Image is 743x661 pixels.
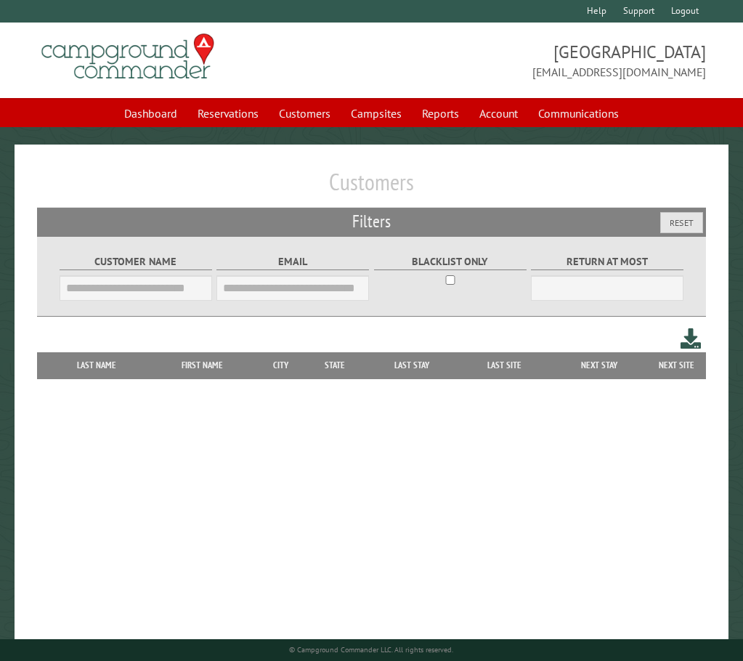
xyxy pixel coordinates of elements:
[216,254,369,270] label: Email
[189,100,267,127] a: Reservations
[37,28,219,85] img: Campground Commander
[660,212,703,233] button: Reset
[648,352,706,378] th: Next Site
[372,40,706,81] span: [GEOGRAPHIC_DATA] [EMAIL_ADDRESS][DOMAIN_NAME]
[365,352,459,378] th: Last Stay
[44,352,148,378] th: Last Name
[257,352,305,378] th: City
[270,100,339,127] a: Customers
[551,352,648,378] th: Next Stay
[60,254,212,270] label: Customer Name
[531,254,683,270] label: Return at most
[305,352,365,378] th: State
[529,100,628,127] a: Communications
[115,100,186,127] a: Dashboard
[289,645,453,654] small: © Campground Commander LLC. All rights reserved.
[37,208,706,235] h2: Filters
[681,325,702,352] a: Download this customer list (.csv)
[374,254,527,270] label: Blacklist only
[37,168,706,208] h1: Customers
[148,352,257,378] th: First Name
[413,100,468,127] a: Reports
[342,100,410,127] a: Campsites
[459,352,551,378] th: Last Site
[471,100,527,127] a: Account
